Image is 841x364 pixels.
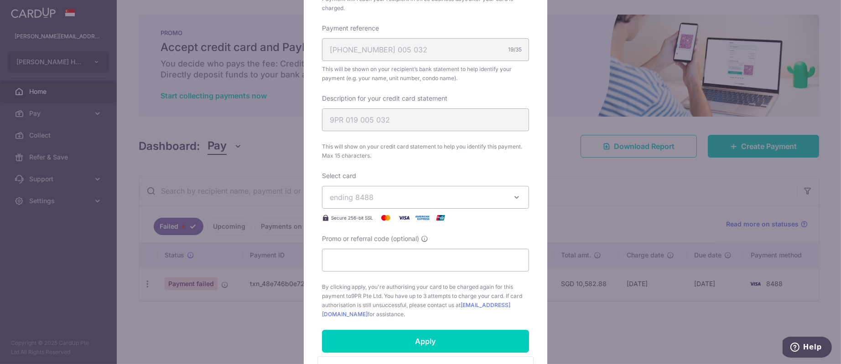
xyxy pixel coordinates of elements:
[431,212,450,223] img: UnionPay
[377,212,395,223] img: Mastercard
[322,142,529,160] span: This will show on your credit card statement to help you identify this payment. Max 15 characters.
[322,171,356,180] label: Select card
[322,65,529,83] span: This will be shown on your recipient’s bank statement to help identify your payment (e.g. your na...
[508,45,522,54] div: 19/35
[322,24,379,33] label: Payment reference
[351,292,381,299] span: 9PR Pte Ltd
[322,186,529,209] button: ending 8488
[322,282,529,319] span: By clicking apply, you're authorising your card to be charged again for this payment to . You hav...
[322,234,419,243] span: Promo or referral code (optional)
[783,337,832,359] iframe: Opens a widget where you can find more information
[330,193,374,202] span: ending 8488
[395,212,413,223] img: Visa
[331,214,373,221] span: Secure 256-bit SSL
[322,94,447,103] label: Description for your credit card statement
[322,330,529,353] input: Apply
[413,212,431,223] img: American Express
